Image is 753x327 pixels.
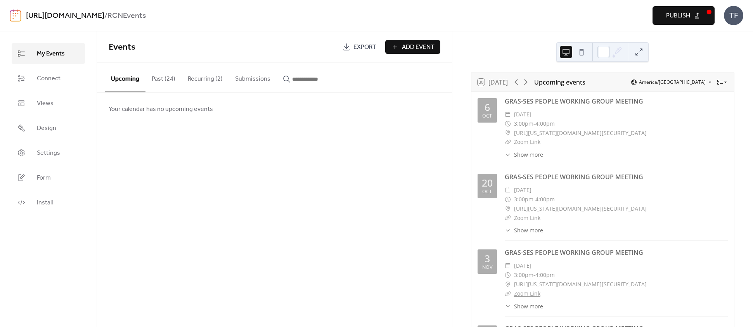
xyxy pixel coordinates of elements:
span: Publish [666,11,690,21]
span: Views [37,99,54,108]
div: ​ [505,261,511,270]
span: [URL][US_STATE][DOMAIN_NAME][SECURITY_DATA] [514,128,647,138]
span: My Events [37,49,65,59]
a: GRAS-SES PEOPLE WORKING GROUP MEETING [505,248,643,257]
a: [URL][DOMAIN_NAME] [26,9,104,23]
div: ​ [505,128,511,138]
span: 4:00pm [535,270,555,280]
div: TF [724,6,743,25]
b: RCNEvents [107,9,146,23]
span: [DATE] [514,110,531,119]
div: ​ [505,151,511,159]
span: Show more [514,151,543,159]
button: ​Show more [505,151,543,159]
span: 4:00pm [535,119,555,128]
img: logo [10,9,21,22]
div: Oct [482,114,492,119]
button: Upcoming [105,63,145,92]
span: [URL][US_STATE][DOMAIN_NAME][SECURITY_DATA] [514,204,647,213]
span: [DATE] [514,185,531,195]
button: Recurring (2) [182,63,229,92]
div: ​ [505,302,511,310]
span: Design [37,124,56,133]
div: ​ [505,280,511,289]
div: ​ [505,119,511,128]
a: Form [12,167,85,188]
span: 3:00pm [514,195,533,204]
span: [DATE] [514,261,531,270]
button: Publish [653,6,715,25]
a: Design [12,118,85,138]
a: Connect [12,68,85,89]
button: ​Show more [505,302,543,310]
button: Submissions [229,63,277,92]
span: Export [353,43,376,52]
span: Install [37,198,53,208]
div: Nov [482,265,492,270]
span: Settings [37,149,60,158]
a: Zoom Link [514,214,540,221]
span: Form [37,173,51,183]
span: 3:00pm [514,270,533,280]
a: Export [337,40,382,54]
div: ​ [505,185,511,195]
span: Your calendar has no upcoming events [109,105,213,114]
b: / [104,9,107,23]
span: 3:00pm [514,119,533,128]
button: ​Show more [505,226,543,234]
div: ​ [505,195,511,204]
div: 20 [482,178,493,188]
span: [URL][US_STATE][DOMAIN_NAME][SECURITY_DATA] [514,280,647,289]
span: Events [109,39,135,56]
div: 3 [485,254,490,263]
div: 6 [485,102,490,112]
span: - [533,119,535,128]
span: 4:00pm [535,195,555,204]
div: ​ [505,226,511,234]
div: Upcoming events [534,78,585,87]
a: Settings [12,142,85,163]
button: Past (24) [145,63,182,92]
div: ​ [505,289,511,298]
a: Zoom Link [514,138,540,145]
a: Install [12,192,85,213]
a: My Events [12,43,85,64]
a: Views [12,93,85,114]
span: America/[GEOGRAPHIC_DATA] [639,80,706,85]
button: Add Event [385,40,440,54]
a: Zoom Link [514,290,540,297]
div: ​ [505,270,511,280]
span: Connect [37,74,61,83]
div: ​ [505,137,511,147]
div: ​ [505,213,511,223]
div: ​ [505,204,511,213]
a: GRAS-SES PEOPLE WORKING GROUP MEETING [505,173,643,181]
span: Show more [514,302,543,310]
span: - [533,195,535,204]
div: ​ [505,110,511,119]
span: Show more [514,226,543,234]
div: Oct [482,189,492,194]
span: Add Event [402,43,434,52]
span: - [533,270,535,280]
a: GRAS-SES PEOPLE WORKING GROUP MEETING [505,97,643,106]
